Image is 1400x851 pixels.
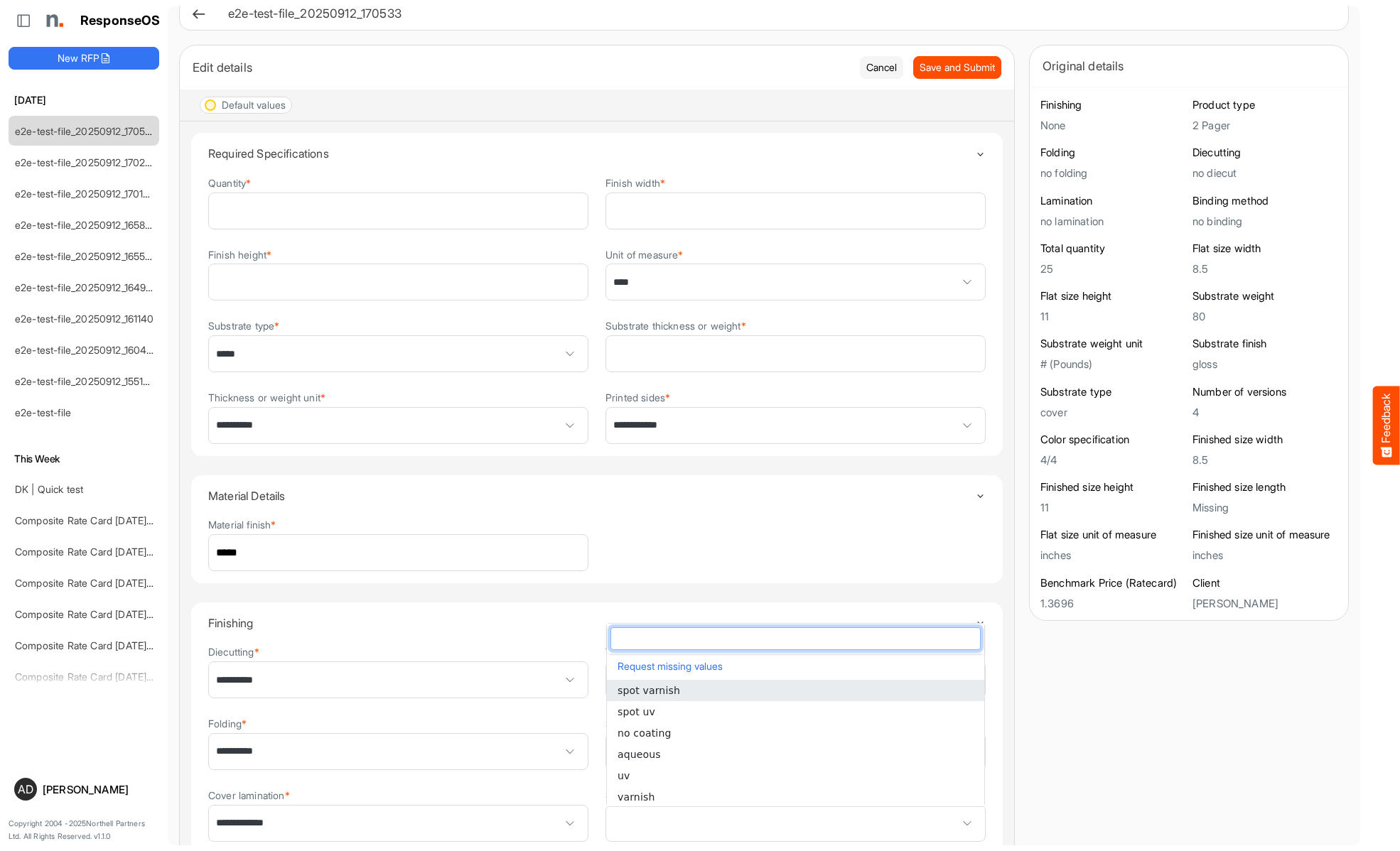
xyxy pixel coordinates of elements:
[208,617,975,629] h4: Finishing
[208,519,276,530] label: Material finish
[614,657,977,676] button: Request missing values
[1192,263,1337,275] h5: 8.5
[15,546,247,558] a: Composite Rate Card [DATE] mapping test_deleted
[15,250,158,262] a: e2e-test-file_20250912_165500
[1192,242,1337,256] h6: Flat size width
[611,628,980,649] input: dropdownlistfilter
[605,646,653,657] label: Trimming
[15,639,247,651] a: Composite Rate Card [DATE] mapping test_deleted
[43,784,154,795] div: [PERSON_NAME]
[1040,194,1185,208] h6: Lamination
[15,125,157,137] a: e2e-test-file_20250912_170533
[9,92,159,108] h6: [DATE]
[1192,289,1337,303] h6: Substrate weight
[605,178,665,188] label: Finish width
[1192,576,1337,590] h6: Client
[618,727,671,739] span: no coating
[1192,597,1337,609] h5: [PERSON_NAME]
[1192,549,1337,561] h5: inches
[1040,119,1185,131] h5: None
[1040,167,1185,179] h5: no folding
[208,392,325,403] label: Thickness or weight unit
[39,6,68,35] img: Northell
[208,133,986,174] summary: Toggle content
[1040,310,1185,322] h5: 11
[208,646,259,657] label: Diecutting
[15,608,247,620] a: Composite Rate Card [DATE] mapping test_deleted
[15,156,157,168] a: e2e-test-file_20250912_170222
[1192,454,1337,466] h5: 8.5
[1040,454,1185,466] h5: 4/4
[1040,502,1185,514] h5: 11
[1040,289,1185,303] h6: Flat size height
[208,178,251,188] label: Quantity
[1040,263,1185,275] h5: 25
[1040,337,1185,351] h6: Substrate weight unit
[15,281,158,293] a: e2e-test-file_20250912_164942
[208,475,986,516] summary: Toggle content
[1040,215,1185,227] h5: no lamination
[618,749,661,760] span: aqueous
[222,100,286,110] div: Default values
[607,680,984,808] ul: popup
[208,489,975,502] h4: Material Details
[1192,385,1337,399] h6: Number of versions
[913,56,1001,79] button: Save and Submit Progress
[1192,146,1337,160] h6: Diecutting
[1040,433,1185,447] h6: Color specification
[1373,386,1400,465] button: Feedback
[1192,358,1337,370] h5: gloss
[208,790,290,801] label: Cover lamination
[605,790,690,801] label: Substrate coating
[208,320,279,331] label: Substrate type
[228,8,1325,20] h6: e2e-test-file_20250912_170533
[1192,119,1337,131] h5: 2 Pager
[618,770,630,781] span: uv
[208,249,271,260] label: Finish height
[1040,597,1185,609] h5: 1.3696
[1192,433,1337,447] h6: Finished size width
[605,718,703,729] label: Substrate lamination
[1040,242,1185,256] h6: Total quantity
[15,406,71,418] a: e2e-test-file
[1040,385,1185,399] h6: Substrate type
[15,344,159,356] a: e2e-test-file_20250912_160454
[1192,480,1337,494] h6: Finished size length
[80,13,161,28] h1: ResponseOS
[208,718,247,729] label: Folding
[1040,528,1185,542] h6: Flat size unit of measure
[1192,194,1337,208] h6: Binding method
[618,706,655,717] span: spot uv
[618,791,655,803] span: varnish
[15,483,83,495] a: DK | Quick test
[860,56,903,79] button: Cancel
[605,392,670,403] label: Printed sides
[1192,310,1337,322] h5: 80
[1040,358,1185,370] h5: # (Pounds)
[1192,528,1337,542] h6: Finished size unit of measure
[15,313,154,325] a: e2e-test-file_20250912_161140
[1192,167,1337,179] h5: no diecut
[15,219,157,231] a: e2e-test-file_20250912_165858
[1040,98,1185,112] h6: Finishing
[15,188,156,200] a: e2e-test-file_20250912_170108
[1192,337,1337,351] h6: Substrate finish
[1192,98,1337,112] h6: Product type
[193,58,849,77] div: Edit details
[15,375,155,387] a: e2e-test-file_20250912_155107
[1192,215,1337,227] h5: no binding
[15,577,247,589] a: Composite Rate Card [DATE] mapping test_deleted
[1040,146,1185,160] h6: Folding
[1043,56,1335,76] div: Original details
[606,623,985,806] div: dropdownlist
[1040,549,1185,561] h5: inches
[1040,576,1185,590] h6: Benchmark Price (Ratecard)
[1040,406,1185,418] h5: cover
[605,320,746,331] label: Substrate thickness or weight
[9,47,159,70] button: New RFP
[208,602,986,644] summary: Toggle content
[1040,480,1185,494] h6: Finished size height
[208,147,975,160] h4: Required Specifications
[9,818,159,842] p: Copyright 2004 - 2025 Northell Partners Ltd. All Rights Reserved. v 1.1.0
[1192,502,1337,514] h5: Missing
